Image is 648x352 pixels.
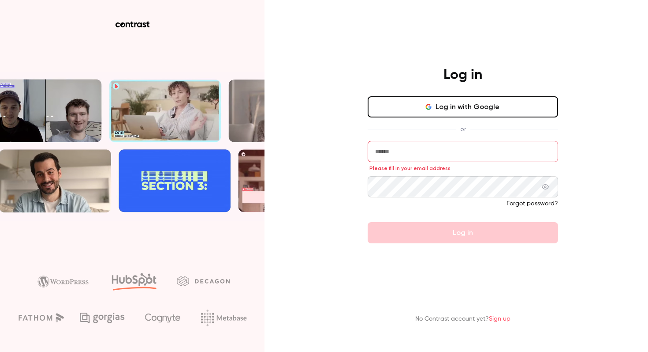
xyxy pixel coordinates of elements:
[415,314,510,324] p: No Contrast account yet?
[369,165,451,172] span: Please fill in your email address
[506,201,558,207] a: Forgot password?
[456,125,470,134] span: or
[368,96,558,117] button: Log in with Google
[489,316,510,322] a: Sign up
[177,276,230,286] img: decagon
[443,66,482,84] h4: Log in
